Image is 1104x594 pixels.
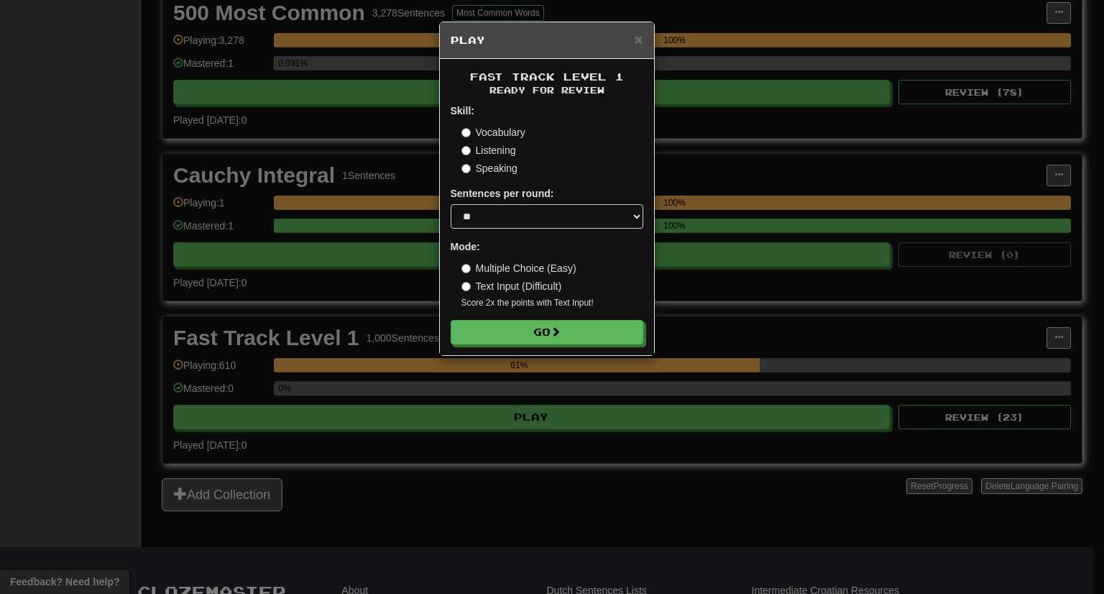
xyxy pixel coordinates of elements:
[461,164,471,173] input: Speaking
[461,143,516,157] label: Listening
[461,125,525,140] label: Vocabulary
[461,264,471,273] input: Multiple Choice (Easy)
[451,186,554,201] label: Sentences per round:
[451,320,643,344] button: Go
[451,105,474,116] strong: Skill:
[470,70,624,83] span: Fast Track Level 1
[461,279,562,293] label: Text Input (Difficult)
[451,241,480,252] strong: Mode:
[461,161,517,175] label: Speaking
[461,282,471,291] input: Text Input (Difficult)
[634,31,643,47] span: ×
[461,128,471,137] input: Vocabulary
[451,84,643,96] small: Ready for Review
[461,297,643,309] small: Score 2x the points with Text Input !
[461,146,471,155] input: Listening
[451,33,643,47] h5: Play
[634,32,643,47] button: Close
[461,261,576,275] label: Multiple Choice (Easy)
